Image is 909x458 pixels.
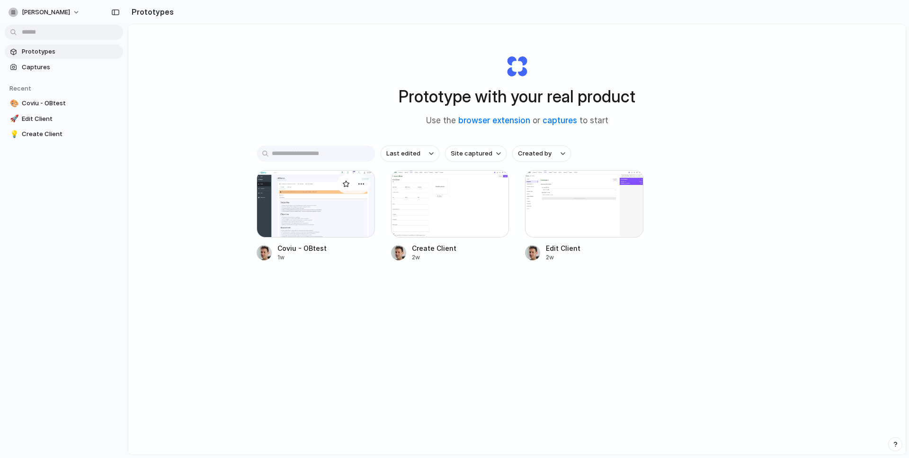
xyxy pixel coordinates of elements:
button: Site captured [445,146,507,162]
a: Create ClientCreate Client2w [391,170,509,262]
div: 🚀 [10,113,17,124]
a: 🎨Coviu - OBtest [5,96,123,110]
span: Captures [22,63,119,72]
div: 1w [277,253,327,262]
button: [PERSON_NAME] [5,5,85,20]
span: Recent [9,84,31,92]
span: Create Client [22,129,119,139]
div: 💡 [10,129,17,140]
span: Created by [518,149,552,158]
div: Coviu - OBtest [277,243,327,253]
span: Site captured [451,149,492,158]
button: 💡 [9,129,18,139]
a: 💡Create Client [5,127,123,141]
span: Edit Client [22,114,119,124]
div: Edit Client [546,243,580,253]
button: 🚀 [9,114,18,124]
div: 🎨 [10,98,17,109]
h2: Prototypes [128,6,174,18]
span: Prototypes [22,47,119,56]
div: 2w [546,253,580,262]
span: Coviu - OBtest [22,99,119,108]
a: browser extension [458,116,530,125]
span: Use the or to start [426,115,608,127]
span: [PERSON_NAME] [22,8,70,17]
a: Edit ClientEdit Client2w [525,170,643,262]
a: 🚀Edit Client [5,112,123,126]
a: captures [543,116,577,125]
h1: Prototype with your real product [399,84,635,109]
button: Created by [512,146,571,162]
span: Last edited [386,149,420,158]
div: 2w [412,253,456,262]
button: 🎨 [9,99,18,108]
a: Coviu - OBtestCoviu - OBtest1w [257,170,375,262]
a: Prototypes [5,45,123,59]
a: Captures [5,60,123,74]
button: Last edited [381,146,439,162]
div: Create Client [412,243,456,253]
